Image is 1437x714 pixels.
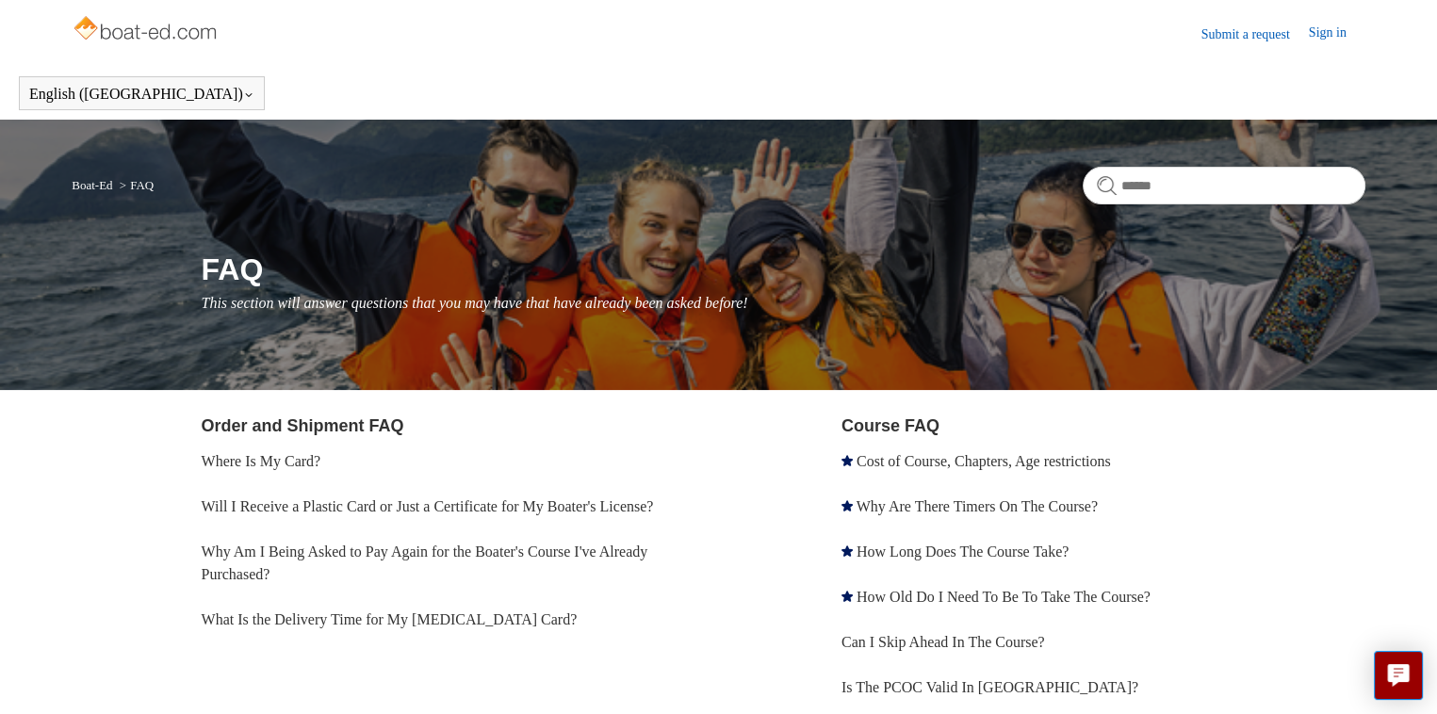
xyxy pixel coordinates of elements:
a: Order and Shipment FAQ [202,416,404,435]
a: Where Is My Card? [202,453,321,469]
a: Why Am I Being Asked to Pay Again for the Boater's Course I've Already Purchased? [202,544,648,582]
li: Boat-Ed [72,178,116,192]
a: How Long Does The Course Take? [857,544,1069,560]
img: Boat-Ed Help Center home page [72,11,221,49]
a: Cost of Course, Chapters, Age restrictions [857,453,1111,469]
button: Live chat [1374,651,1423,700]
p: This section will answer questions that you may have that have already been asked before! [202,292,1365,315]
a: Course FAQ [841,416,939,435]
a: Why Are There Timers On The Course? [857,498,1098,514]
button: English ([GEOGRAPHIC_DATA]) [29,86,254,103]
a: Boat-Ed [72,178,112,192]
a: Is The PCOC Valid In [GEOGRAPHIC_DATA]? [841,679,1138,695]
svg: Promoted article [841,500,853,511]
svg: Promoted article [841,455,853,466]
svg: Promoted article [841,545,853,557]
a: Sign in [1309,23,1365,45]
input: Search [1083,167,1365,204]
a: What Is the Delivery Time for My [MEDICAL_DATA] Card? [202,611,578,627]
svg: Promoted article [841,591,853,602]
a: Will I Receive a Plastic Card or Just a Certificate for My Boater's License? [202,498,654,514]
h1: FAQ [202,247,1365,292]
a: How Old Do I Need To Be To Take The Course? [857,589,1151,605]
a: Submit a request [1201,24,1309,44]
a: Can I Skip Ahead In The Course? [841,634,1045,650]
li: FAQ [116,178,154,192]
